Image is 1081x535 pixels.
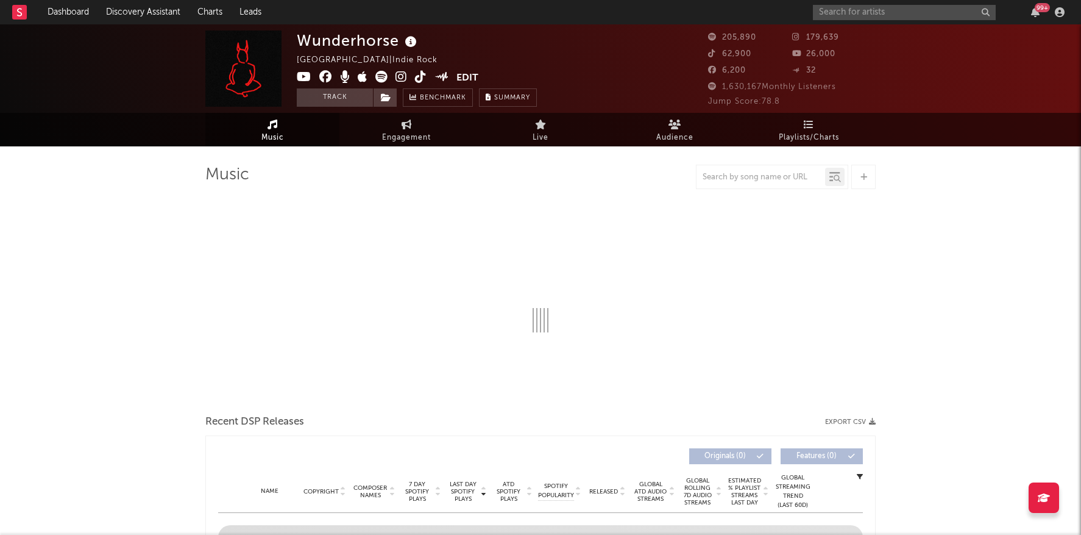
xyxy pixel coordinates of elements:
[243,487,296,496] div: Name
[339,113,473,146] a: Engagement
[634,481,667,503] span: Global ATD Audio Streams
[708,83,836,91] span: 1,630,167 Monthly Listeners
[456,71,478,86] button: Edit
[696,173,825,182] input: Search by song name or URL
[589,488,618,495] span: Released
[538,482,574,500] span: Spotify Popularity
[473,113,608,146] a: Live
[689,448,771,464] button: Originals(0)
[205,113,339,146] a: Music
[479,88,537,107] button: Summary
[533,131,548,145] span: Live
[420,91,466,106] span: Benchmark
[697,453,753,460] span: Originals ( 0 )
[303,488,339,495] span: Copyright
[494,95,530,101] span: Summary
[708,34,756,41] span: 205,890
[297,88,373,107] button: Track
[792,66,816,74] span: 32
[403,88,473,107] a: Benchmark
[825,418,876,426] button: Export CSV
[742,113,876,146] a: Playlists/Charts
[297,31,420,51] div: Wunderhorse
[792,34,839,41] span: 179,639
[382,131,431,145] span: Engagement
[656,131,693,145] span: Audience
[1031,7,1040,17] button: 99+
[353,484,388,499] span: Composer Names
[608,113,742,146] a: Audience
[297,53,452,68] div: [GEOGRAPHIC_DATA] | Indie Rock
[1035,3,1050,12] div: 99 +
[205,415,304,429] span: Recent DSP Releases
[774,473,811,510] div: Global Streaming Trend (Last 60D)
[708,66,746,74] span: 6,200
[681,477,714,506] span: Global Rolling 7D Audio Streams
[789,453,845,460] span: Features ( 0 )
[728,477,761,506] span: Estimated % Playlist Streams Last Day
[781,448,863,464] button: Features(0)
[779,131,839,145] span: Playlists/Charts
[447,481,479,503] span: Last Day Spotify Plays
[261,131,284,145] span: Music
[401,481,433,503] span: 7 Day Spotify Plays
[792,50,835,58] span: 26,000
[813,5,996,20] input: Search for artists
[492,481,525,503] span: ATD Spotify Plays
[708,98,780,106] span: Jump Score: 78.8
[708,50,751,58] span: 62,900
